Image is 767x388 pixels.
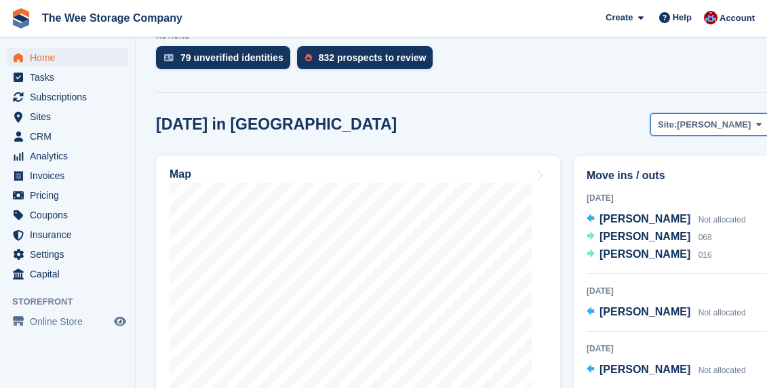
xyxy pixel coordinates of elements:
[297,46,440,76] a: 832 prospects to review
[704,11,717,24] img: Scott Ritchie
[11,8,31,28] img: stora-icon-8386f47178a22dfd0bd8f6a31ec36ba5ce8667c1dd55bd0f319d3a0aa187defe.svg
[699,366,746,375] span: Not allocated
[7,225,128,244] a: menu
[699,250,712,260] span: 016
[112,313,128,330] a: Preview store
[587,211,746,229] a: [PERSON_NAME] Not allocated
[699,308,746,317] span: Not allocated
[30,107,111,126] span: Sites
[7,48,128,67] a: menu
[30,147,111,166] span: Analytics
[164,54,174,62] img: verify_identity-adf6edd0f0f0b5bbfe63781bf79b02c33cf7c696d77639b501bdc392416b5a36.svg
[720,12,755,25] span: Account
[170,168,191,180] h2: Map
[658,118,677,132] span: Site:
[7,312,128,331] a: menu
[30,88,111,106] span: Subscriptions
[30,225,111,244] span: Insurance
[30,206,111,225] span: Coupons
[7,88,128,106] a: menu
[599,306,690,317] span: [PERSON_NAME]
[319,52,427,63] div: 832 prospects to review
[7,206,128,225] a: menu
[599,364,690,375] span: [PERSON_NAME]
[7,186,128,205] a: menu
[599,213,690,225] span: [PERSON_NAME]
[677,118,751,132] span: [PERSON_NAME]
[156,115,397,134] h2: [DATE] in [GEOGRAPHIC_DATA]
[587,362,746,379] a: [PERSON_NAME] Not allocated
[30,186,111,205] span: Pricing
[7,68,128,87] a: menu
[30,68,111,87] span: Tasks
[37,7,188,29] a: The Wee Storage Company
[587,229,712,246] a: [PERSON_NAME] 068
[606,11,633,24] span: Create
[699,233,712,242] span: 068
[673,11,692,24] span: Help
[156,46,297,76] a: 79 unverified identities
[699,215,746,225] span: Not allocated
[7,127,128,146] a: menu
[30,265,111,284] span: Capital
[7,245,128,264] a: menu
[7,107,128,126] a: menu
[30,166,111,185] span: Invoices
[599,231,690,242] span: [PERSON_NAME]
[30,312,111,331] span: Online Store
[30,48,111,67] span: Home
[30,127,111,146] span: CRM
[180,52,283,63] div: 79 unverified identities
[587,246,712,264] a: [PERSON_NAME] 016
[7,265,128,284] a: menu
[12,295,135,309] span: Storefront
[7,166,128,185] a: menu
[587,304,746,322] a: [PERSON_NAME] Not allocated
[30,245,111,264] span: Settings
[599,248,690,260] span: [PERSON_NAME]
[305,54,312,62] img: prospect-51fa495bee0391a8d652442698ab0144808aea92771e9ea1ae160a38d050c398.svg
[7,147,128,166] a: menu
